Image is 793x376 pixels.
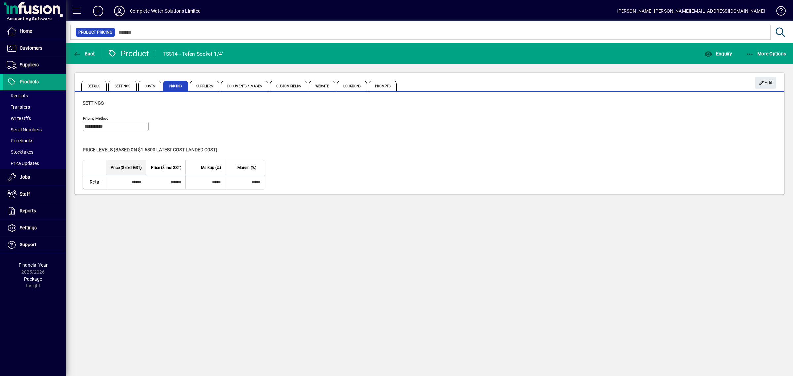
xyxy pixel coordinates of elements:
[221,81,269,91] span: Documents / Images
[759,77,773,88] span: Edit
[3,90,66,101] a: Receipts
[190,81,219,91] span: Suppliers
[19,262,48,268] span: Financial Year
[7,138,33,143] span: Pricebooks
[109,5,130,17] button: Profile
[3,146,66,158] a: Stocktakes
[617,6,765,16] div: [PERSON_NAME] [PERSON_NAME][EMAIL_ADDRESS][DOMAIN_NAME]
[201,164,221,171] span: Markup (%)
[7,93,28,98] span: Receipts
[7,127,42,132] span: Serial Numbers
[3,220,66,236] a: Settings
[20,174,30,180] span: Jobs
[20,62,39,67] span: Suppliers
[73,51,95,56] span: Back
[237,164,256,171] span: Margin (%)
[703,48,734,59] button: Enquiry
[163,81,188,91] span: Pricing
[81,81,107,91] span: Details
[7,161,39,166] span: Price Updates
[3,237,66,253] a: Support
[83,100,104,106] span: Settings
[83,147,217,152] span: Price levels (based on $1.6800 Latest cost landed cost)
[111,164,142,171] span: Price ($ excl GST)
[20,79,39,84] span: Products
[20,225,37,230] span: Settings
[3,113,66,124] a: Write Offs
[744,48,788,59] button: More Options
[71,48,97,59] button: Back
[78,29,112,36] span: Product Pricing
[7,149,33,155] span: Stocktakes
[20,45,42,51] span: Customers
[24,276,42,282] span: Package
[704,51,732,56] span: Enquiry
[83,175,106,189] td: Retail
[746,51,786,56] span: More Options
[3,23,66,40] a: Home
[3,158,66,169] a: Price Updates
[7,104,30,110] span: Transfers
[3,169,66,186] a: Jobs
[138,81,162,91] span: Costs
[3,57,66,73] a: Suppliers
[270,81,307,91] span: Custom Fields
[83,116,109,121] mat-label: Pricing method
[66,48,102,59] app-page-header-button: Back
[3,203,66,219] a: Reports
[107,48,149,59] div: Product
[7,116,31,121] span: Write Offs
[108,81,137,91] span: Settings
[3,135,66,146] a: Pricebooks
[3,186,66,203] a: Staff
[3,101,66,113] a: Transfers
[20,242,36,247] span: Support
[3,124,66,135] a: Serial Numbers
[309,81,336,91] span: Website
[337,81,367,91] span: Locations
[20,191,30,197] span: Staff
[88,5,109,17] button: Add
[755,77,776,89] button: Edit
[151,164,181,171] span: Price ($ incl GST)
[20,208,36,213] span: Reports
[369,81,397,91] span: Prompts
[130,6,201,16] div: Complete Water Solutions Limited
[163,49,224,59] div: TSS14 - Tefen Socket 1/4"
[772,1,785,23] a: Knowledge Base
[20,28,32,34] span: Home
[3,40,66,56] a: Customers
